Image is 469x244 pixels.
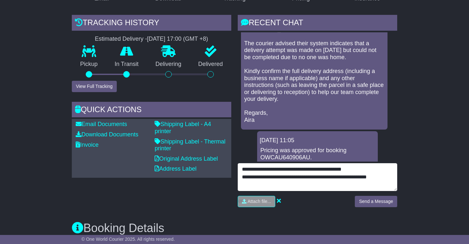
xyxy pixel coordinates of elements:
p: Delivering [147,61,190,68]
div: [DATE] 17:00 (GMT +8) [147,36,208,43]
span: © One World Courier 2025. All rights reserved. [82,237,175,242]
a: Address Label [155,165,196,172]
button: View Full Tracking [72,81,117,92]
a: Shipping Label - Thermal printer [155,138,225,152]
p: Pickup [72,61,106,68]
div: Quick Actions [72,102,231,119]
a: Invoice [76,142,99,148]
div: Tracking history [72,15,231,32]
p: Delivered [190,61,231,68]
div: RECENT CHAT [238,15,397,32]
div: [DATE] 11:05 [260,137,375,144]
a: Shipping Label - A4 printer [155,121,211,134]
a: Original Address Label [155,155,218,162]
p: Pricing was approved for booking OWCAU640906AU. [260,147,375,161]
h3: Booking Details [72,222,398,235]
button: Send a Message [355,196,397,207]
div: Estimated Delivery - [72,36,231,43]
a: Email Documents [76,121,127,127]
p: In Transit [106,61,147,68]
a: Download Documents [76,131,138,138]
p: Hi [PERSON_NAME], The courier advised their system indicates that a delivery attempt was made on ... [244,26,384,123]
